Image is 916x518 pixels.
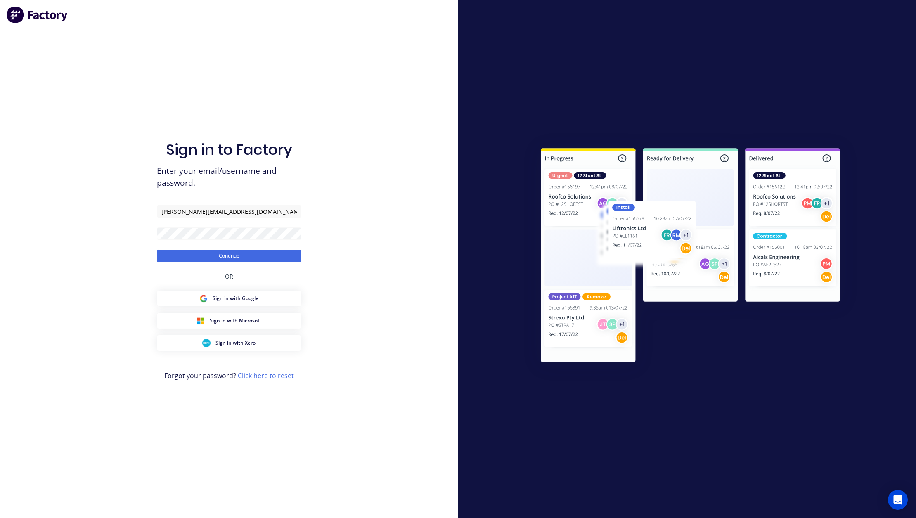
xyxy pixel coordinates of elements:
[238,371,294,380] a: Click here to reset
[199,294,208,303] img: Google Sign in
[157,205,301,218] input: Email/Username
[523,132,858,382] img: Sign in
[225,262,233,291] div: OR
[157,250,301,262] button: Continue
[213,295,258,302] span: Sign in with Google
[196,317,205,325] img: Microsoft Sign in
[164,371,294,381] span: Forgot your password?
[157,313,301,329] button: Microsoft Sign inSign in with Microsoft
[157,335,301,351] button: Xero Sign inSign in with Xero
[215,339,256,347] span: Sign in with Xero
[166,141,292,158] h1: Sign in to Factory
[210,317,261,324] span: Sign in with Microsoft
[157,165,301,189] span: Enter your email/username and password.
[888,490,908,510] div: Open Intercom Messenger
[7,7,69,23] img: Factory
[202,339,211,347] img: Xero Sign in
[157,291,301,306] button: Google Sign inSign in with Google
